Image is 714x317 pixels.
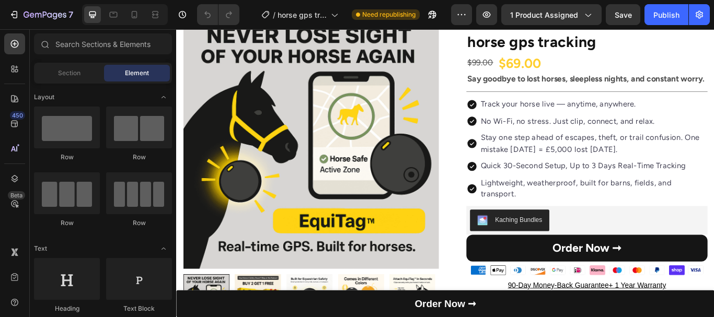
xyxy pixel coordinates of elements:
div: Beta [8,191,25,199]
iframe: Design area [176,29,714,317]
span: Save [615,10,632,19]
button: Publish [644,4,688,25]
h1: horse gps tracking [338,1,619,29]
span: Element [125,68,149,78]
div: order now ➞ [439,243,519,267]
span: Track your horse live — anytime, anywhere. [355,82,536,92]
img: KachingBundles.png [351,217,363,229]
span: Text [34,244,47,253]
div: Publish [653,9,680,20]
p: No Wi-Fi, no stress. Just clip, connect, and relax. [355,101,618,114]
div: 450 [10,111,25,120]
div: Row [34,218,100,228]
div: Text Block [106,304,172,313]
span: Section [58,68,80,78]
div: Row [106,152,172,162]
button: 7 [4,4,78,25]
strong: Say goodbye to lost horses, sleepless nights, and constant worry. [339,52,616,64]
div: $69.00 [375,29,427,51]
div: Heading [34,304,100,313]
img: gempages_554078192504669418-73374ded-40c9-4669-98d5-a99d318168f5.png [338,272,619,290]
span: Toggle open [155,240,172,257]
span: 1 product assigned [510,9,578,20]
span: Need republishing [362,10,416,19]
p: 7 [68,8,73,21]
button: 1 product assigned [501,4,602,25]
span: / [273,9,275,20]
span: horse gps tracking [278,9,327,20]
span: Lightweight, weatherproof, built for barns, fields, and transport. [355,174,578,198]
span: Layout [34,92,54,102]
div: $99.00 [338,32,371,46]
div: Row [34,152,100,162]
button: order now ➞ [338,240,619,271]
div: Undo/Redo [197,4,239,25]
input: Search Sections & Elements [34,33,172,54]
button: Kaching Bundles [342,210,435,236]
p: Quick 30-Second Setup, Up to 3 Days Real-Time Tracking [355,153,618,167]
span: Toggle open [155,89,172,105]
u: 90-Day Money-Back Guarantee+ 1 Year Warranty [387,294,571,303]
button: Save [606,4,640,25]
p: Stay one step ahead of escapes, theft, or trail confusion. One mistake [DATE] = £5,000 lost [DATE]. [355,120,618,147]
div: Kaching Bundles [372,217,427,228]
div: Row [106,218,172,228]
